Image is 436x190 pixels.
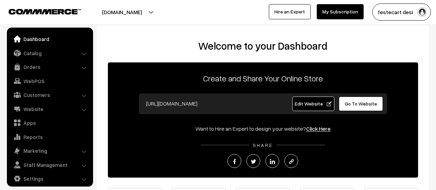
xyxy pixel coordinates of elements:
[9,47,91,59] a: Catalog
[78,3,166,21] button: [DOMAIN_NAME]
[295,101,332,107] span: Edit Website
[9,144,91,157] a: Marketing
[306,125,331,132] a: Click Here
[339,97,383,111] a: Go To Website
[9,172,91,185] a: Settings
[345,101,377,107] span: Go To Website
[9,159,91,171] a: Staff Management
[9,7,69,15] a: COMMMERCE
[103,40,422,52] h2: Welcome to your Dashboard
[9,89,91,101] a: Customers
[269,4,311,19] a: Hire an Expert
[9,9,81,14] img: COMMMERCE
[9,75,91,87] a: WebPOS
[9,33,91,45] a: Dashboard
[9,117,91,129] a: Apps
[292,97,334,111] a: Edit Website
[9,131,91,143] a: Reports
[249,142,276,148] span: SHARE
[108,72,418,84] p: Create and Share Your Online Store
[9,103,91,115] a: Website
[108,124,418,133] div: Want to Hire an Expert to design your website?
[417,7,427,17] img: user
[372,3,431,21] button: festecart desi
[9,61,91,73] a: Orders
[317,4,364,19] a: My Subscription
